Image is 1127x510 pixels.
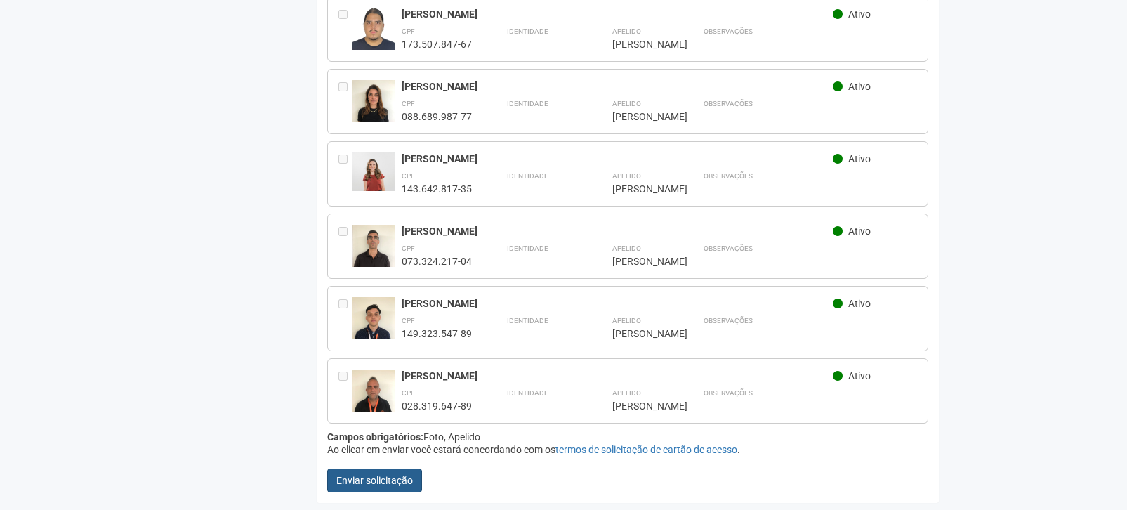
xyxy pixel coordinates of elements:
div: 143.642.817-35 [402,183,472,195]
strong: Observações [704,389,753,397]
strong: Observações [704,172,753,180]
button: Enviar solicitação [327,469,422,492]
strong: CPF [402,244,415,252]
strong: Identidade [507,389,548,397]
strong: Identidade [507,100,548,107]
div: [PERSON_NAME] [612,38,668,51]
img: user.jpg [352,370,395,426]
strong: Apelido [612,244,641,252]
div: [PERSON_NAME] [612,183,668,195]
strong: CPF [402,389,415,397]
div: Entre em contato com a Aministração para solicitar o cancelamento ou 2a via [338,152,352,195]
span: Ativo [848,298,871,309]
strong: Apelido [612,389,641,397]
img: user.jpg [352,297,395,353]
div: [PERSON_NAME] [402,370,833,382]
strong: Campos obrigatórios: [327,431,423,443]
div: 028.319.647-89 [402,400,472,412]
strong: Identidade [507,244,548,252]
img: user.jpg [352,225,395,281]
div: Entre em contato com a Aministração para solicitar o cancelamento ou 2a via [338,225,352,268]
strong: CPF [402,172,415,180]
div: Entre em contato com a Aministração para solicitar o cancelamento ou 2a via [338,297,352,340]
span: Ativo [848,225,871,237]
strong: Observações [704,27,753,35]
div: 173.507.847-67 [402,38,472,51]
div: 149.323.547-89 [402,327,472,340]
img: user.jpg [352,8,395,62]
div: [PERSON_NAME] [402,225,833,237]
img: user.jpg [352,152,395,191]
strong: Identidade [507,172,548,180]
strong: Apelido [612,317,641,325]
div: [PERSON_NAME] [402,80,833,93]
strong: Apelido [612,27,641,35]
div: 088.689.987-77 [402,110,472,123]
strong: CPF [402,27,415,35]
div: [PERSON_NAME] [402,152,833,165]
span: Ativo [848,8,871,20]
div: 073.324.217-04 [402,255,472,268]
strong: Apelido [612,172,641,180]
div: [PERSON_NAME] [402,297,833,310]
div: Foto, Apelido [327,431,929,443]
div: Entre em contato com a Aministração para solicitar o cancelamento ou 2a via [338,80,352,123]
strong: CPF [402,100,415,107]
strong: Identidade [507,317,548,325]
span: Ativo [848,81,871,92]
div: [PERSON_NAME] [612,110,668,123]
span: Ativo [848,370,871,381]
img: user.jpg [352,80,395,136]
strong: Observações [704,100,753,107]
strong: CPF [402,317,415,325]
strong: Observações [704,244,753,252]
strong: Apelido [612,100,641,107]
div: Entre em contato com a Aministração para solicitar o cancelamento ou 2a via [338,8,352,51]
strong: Identidade [507,27,548,35]
span: Ativo [848,153,871,164]
div: [PERSON_NAME] [402,8,833,20]
div: [PERSON_NAME] [612,400,668,412]
a: termos de solicitação de cartão de acesso [555,444,737,455]
div: [PERSON_NAME] [612,255,668,268]
div: [PERSON_NAME] [612,327,668,340]
div: Entre em contato com a Aministração para solicitar o cancelamento ou 2a via [338,370,352,412]
div: Ao clicar em enviar você estará concordando com os . [327,443,929,456]
strong: Observações [704,317,753,325]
